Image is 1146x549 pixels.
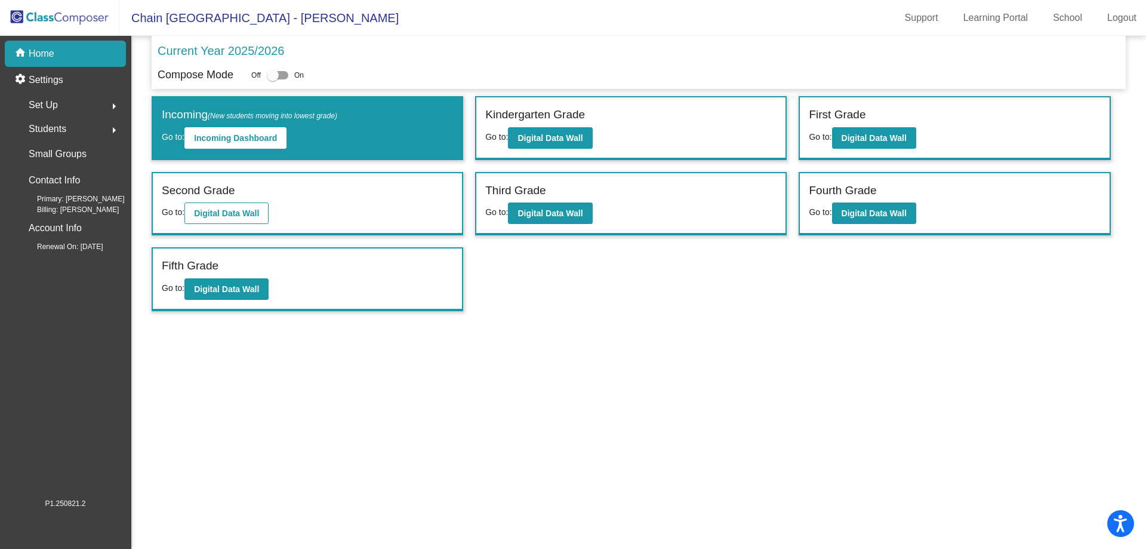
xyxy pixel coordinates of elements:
label: First Grade [809,106,865,124]
span: Renewal On: [DATE] [18,241,103,252]
span: Chain [GEOGRAPHIC_DATA] - [PERSON_NAME] [119,8,399,27]
label: Kindergarten Grade [485,106,585,124]
button: Digital Data Wall [832,203,916,224]
span: Go to: [162,207,184,217]
label: Fourth Grade [809,182,876,200]
p: Small Groups [29,146,87,162]
p: Current Year 2025/2026 [158,42,284,60]
span: (New students moving into lowest grade) [208,112,337,120]
span: Go to: [162,283,184,293]
p: Home [29,47,54,61]
span: Primary: [PERSON_NAME] [18,194,125,204]
b: Digital Data Wall [194,284,259,294]
mat-icon: home [14,47,29,61]
button: Digital Data Wall [184,278,269,300]
span: Students [29,121,66,137]
a: Logout [1098,8,1146,27]
p: Account Info [29,220,82,237]
span: Set Up [29,97,58,114]
label: Fifth Grade [162,257,218,275]
b: Digital Data Wall [194,208,259,218]
a: Learning Portal [954,8,1038,27]
mat-icon: arrow_right [107,99,121,114]
a: School [1043,8,1092,27]
b: Digital Data Wall [517,133,583,143]
span: On [294,70,304,81]
p: Contact Info [29,172,80,189]
span: Go to: [809,207,831,217]
p: Compose Mode [158,67,233,83]
label: Incoming [162,106,337,124]
button: Digital Data Wall [508,127,592,149]
b: Incoming Dashboard [194,133,277,143]
span: Go to: [485,132,508,142]
span: Billing: [PERSON_NAME] [18,204,119,215]
label: Third Grade [485,182,546,200]
b: Digital Data Wall [842,208,907,218]
span: Go to: [162,132,184,142]
span: Off [251,70,261,81]
button: Digital Data Wall [832,127,916,149]
b: Digital Data Wall [517,208,583,218]
p: Settings [29,73,63,87]
button: Digital Data Wall [508,203,592,224]
a: Support [895,8,948,27]
mat-icon: settings [14,73,29,87]
button: Incoming Dashboard [184,127,286,149]
span: Go to: [809,132,831,142]
span: Go to: [485,207,508,217]
label: Second Grade [162,182,235,200]
mat-icon: arrow_right [107,123,121,137]
b: Digital Data Wall [842,133,907,143]
button: Digital Data Wall [184,203,269,224]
